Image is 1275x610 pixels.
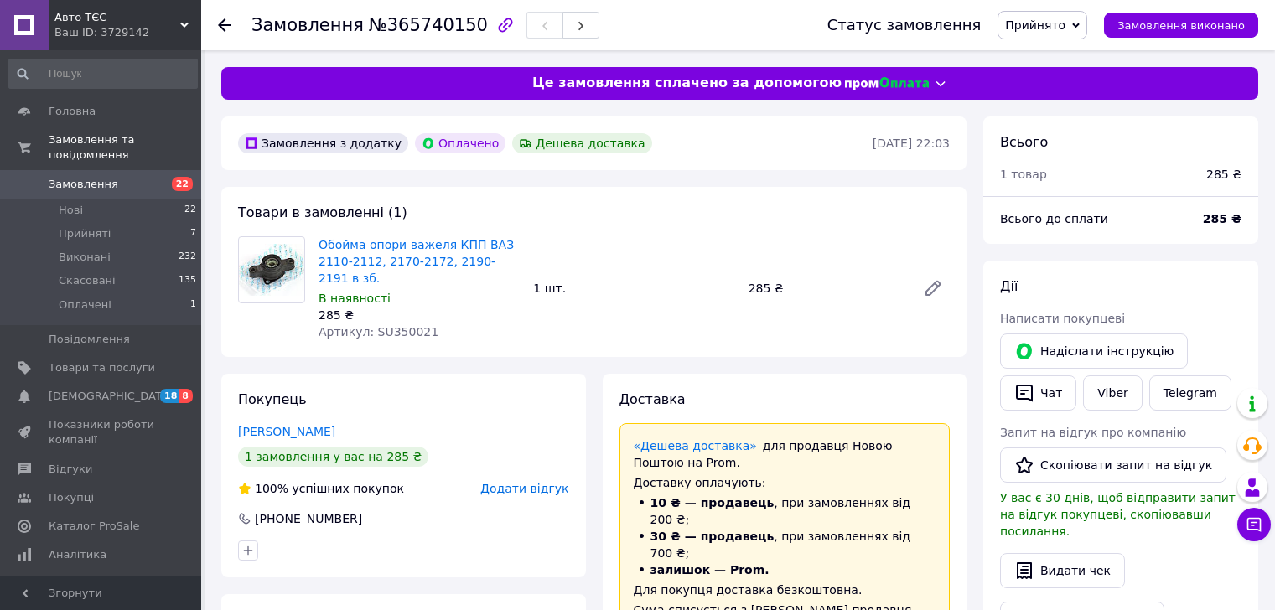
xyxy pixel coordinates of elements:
div: 285 ₴ [742,277,910,300]
span: Товари та послуги [49,360,155,375]
time: [DATE] 22:03 [873,137,950,150]
span: Покупці [49,490,94,505]
span: 232 [179,250,196,265]
span: Авто ТЄС [54,10,180,25]
span: 100% [255,482,288,495]
li: , при замовленнях від 200 ₴; [634,494,936,528]
input: Пошук [8,59,198,89]
span: Доставка [619,391,686,407]
span: Відгуки [49,462,92,477]
span: Замовлення та повідомлення [49,132,201,163]
b: 285 ₴ [1203,212,1241,225]
a: Viber [1083,375,1142,411]
div: для продавця Новою Поштою на Prom. [634,437,936,471]
span: Прийняті [59,226,111,241]
button: Чат [1000,375,1076,411]
div: Ваш ID: 3729142 [54,25,201,40]
span: Запит на відгук про компанію [1000,426,1186,439]
span: 1 [190,297,196,313]
div: Доставку оплачують: [634,474,936,491]
span: Прийнято [1005,18,1065,32]
span: 10 ₴ — продавець [650,496,775,509]
div: Замовлення з додатку [238,133,408,153]
div: 285 ₴ [319,307,520,323]
div: 1 шт. [526,277,741,300]
div: Для покупця доставка безкоштовна. [634,582,936,598]
a: Telegram [1149,375,1231,411]
a: Редагувати [916,271,950,305]
span: Дії [1000,278,1018,294]
span: Написати покупцеві [1000,312,1125,325]
span: Замовлення виконано [1117,19,1245,32]
span: Всього до сплати [1000,212,1108,225]
span: Скасовані [59,273,116,288]
button: Видати чек [1000,553,1125,588]
button: Замовлення виконано [1104,13,1258,38]
span: 8 [179,389,193,403]
span: 22 [172,177,193,191]
li: , при замовленнях від 700 ₴; [634,528,936,561]
span: Артикул: SU350021 [319,325,438,339]
span: Нові [59,203,83,218]
div: успішних покупок [238,480,404,497]
span: Показники роботи компанії [49,417,155,447]
div: Повернутися назад [218,17,231,34]
div: 1 замовлення у вас на 285 ₴ [238,447,428,467]
span: Замовлення [49,177,118,192]
img: Обойма опори важеля КПП ВАЗ 2110-2112, 2170-2172, 2190-2191 в зб. [239,244,304,296]
button: Чат з покупцем [1237,508,1271,541]
div: Оплачено [415,133,505,153]
span: Товари в замовленні (1) [238,204,407,220]
a: «Дешева доставка» [634,439,757,452]
span: [DEMOGRAPHIC_DATA] [49,389,173,404]
a: Обойма опори важеля КПП ВАЗ 2110-2112, 2170-2172, 2190-2191 в зб. [319,238,514,285]
span: Головна [49,104,96,119]
span: Додати відгук [480,482,568,495]
span: 135 [179,273,196,288]
span: Всього [1000,134,1048,150]
span: Аналітика [49,547,106,562]
span: залишок — Prom. [650,563,770,576]
span: 22 [184,203,196,218]
span: 30 ₴ — продавець [650,530,775,543]
span: Це замовлення сплачено за допомогою [532,74,842,93]
button: Надіслати інструкцію [1000,333,1188,369]
span: Оплачені [59,297,111,313]
span: №365740150 [369,15,488,35]
span: 1 товар [1000,168,1047,181]
span: Замовлення [251,15,364,35]
a: [PERSON_NAME] [238,425,335,438]
div: [PHONE_NUMBER] [253,510,364,527]
span: У вас є 30 днів, щоб відправити запит на відгук покупцеві, скопіювавши посилання. [1000,491,1236,538]
span: Повідомлення [49,332,130,347]
span: Покупець [238,391,307,407]
span: 18 [160,389,179,403]
span: Виконані [59,250,111,265]
span: В наявності [319,292,391,305]
button: Скопіювати запит на відгук [1000,447,1226,483]
span: Каталог ProSale [49,519,139,534]
div: 285 ₴ [1206,166,1241,183]
span: 7 [190,226,196,241]
div: Статус замовлення [827,17,982,34]
div: Дешева доставка [512,133,651,153]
